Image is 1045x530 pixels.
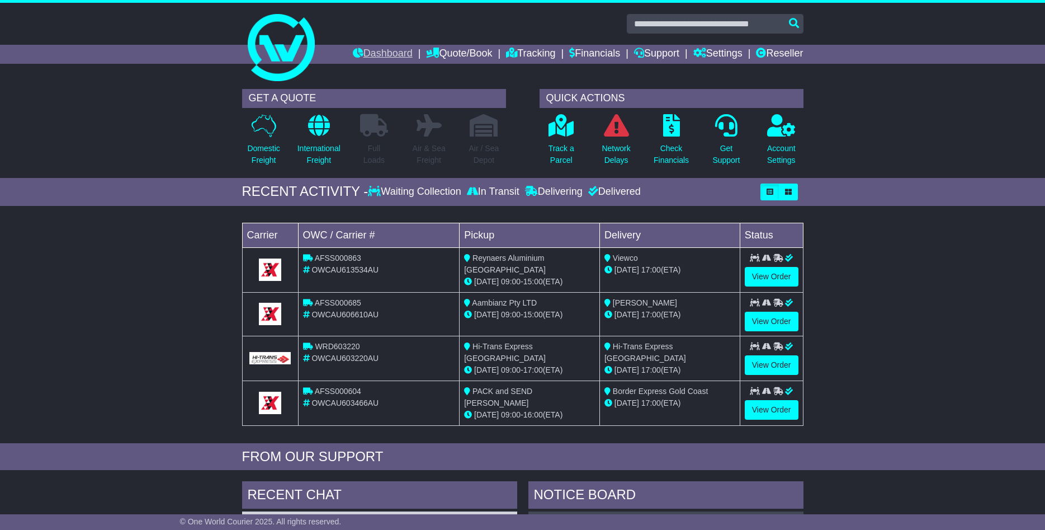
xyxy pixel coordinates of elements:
[469,143,499,166] p: Air / Sea Depot
[298,223,460,247] td: OWC / Carrier #
[242,223,298,247] td: Carrier
[353,45,413,64] a: Dashboard
[745,267,798,287] a: View Order
[297,143,341,166] p: International Freight
[523,310,543,319] span: 15:00
[474,277,499,286] span: [DATE]
[247,114,280,172] a: DomesticFreight
[740,223,803,247] td: Status
[523,277,543,286] span: 15:00
[315,387,361,396] span: AFSS000604
[501,365,521,374] span: 09:00
[614,398,639,407] span: [DATE]
[614,310,639,319] span: [DATE]
[601,114,631,172] a: NetworkDelays
[464,387,532,407] span: PACK and SEND [PERSON_NAME]
[602,143,630,166] p: Network Delays
[242,184,368,200] div: RECENT ACTIVITY -
[712,114,740,172] a: GetSupport
[242,89,506,108] div: GET A QUOTE
[767,114,796,172] a: AccountSettings
[360,143,388,166] p: Full Loads
[653,114,689,172] a: CheckFinancials
[297,114,341,172] a: InternationalFreight
[548,143,574,166] p: Track a Parcel
[745,355,798,375] a: View Order
[693,45,743,64] a: Settings
[474,365,499,374] span: [DATE]
[523,365,543,374] span: 17:00
[249,352,291,364] img: GetCarrierServiceLogo
[528,481,803,512] div: NOTICE BOARD
[540,89,803,108] div: QUICK ACTIONS
[242,449,803,465] div: FROM OUR SUPPORT
[311,310,379,319] span: OWCAU606610AU
[311,265,379,274] span: OWCAU613534AU
[259,392,281,414] img: GetCarrierServiceLogo
[745,312,798,331] a: View Order
[767,143,796,166] p: Account Settings
[613,254,638,262] span: Viewco
[745,400,798,420] a: View Order
[604,364,735,376] div: (ETA)
[472,298,537,307] span: Aambianz Pty LTD
[464,254,546,274] span: Reynaers Aluminium [GEOGRAPHIC_DATA]
[641,310,661,319] span: 17:00
[604,264,735,276] div: (ETA)
[315,342,360,351] span: WRD603220
[368,186,464,198] div: Waiting Collection
[464,342,546,363] span: Hi-Trans Express [GEOGRAPHIC_DATA]
[464,186,522,198] div: In Transit
[315,254,361,262] span: AFSS000863
[613,298,677,307] span: [PERSON_NAME]
[614,265,639,274] span: [DATE]
[242,481,517,512] div: RECENT CHAT
[523,410,543,419] span: 16:00
[548,114,575,172] a: Track aParcel
[259,259,281,281] img: GetCarrierServiceLogo
[604,342,686,363] span: Hi-Trans Express [GEOGRAPHIC_DATA]
[641,398,661,407] span: 17:00
[506,45,555,64] a: Tracking
[501,310,521,319] span: 09:00
[654,143,689,166] p: Check Financials
[413,143,446,166] p: Air & Sea Freight
[460,223,600,247] td: Pickup
[474,410,499,419] span: [DATE]
[522,186,585,198] div: Delivering
[634,45,679,64] a: Support
[599,223,740,247] td: Delivery
[311,354,379,363] span: OWCAU603220AU
[712,143,740,166] p: Get Support
[604,397,735,409] div: (ETA)
[315,298,361,307] span: AFSS000685
[259,303,281,325] img: GetCarrierServiceLogo
[464,409,595,421] div: - (ETA)
[464,309,595,321] div: - (ETA)
[426,45,492,64] a: Quote/Book
[247,143,280,166] p: Domestic Freight
[604,309,735,321] div: (ETA)
[501,410,521,419] span: 09:00
[464,276,595,288] div: - (ETA)
[585,186,641,198] div: Delivered
[756,45,803,64] a: Reseller
[474,310,499,319] span: [DATE]
[641,265,661,274] span: 17:00
[501,277,521,286] span: 09:00
[641,365,661,374] span: 17:00
[614,365,639,374] span: [DATE]
[613,387,708,396] span: Border Express Gold Coast
[311,398,379,407] span: OWCAU603466AU
[569,45,620,64] a: Financials
[464,364,595,376] div: - (ETA)
[180,517,342,526] span: © One World Courier 2025. All rights reserved.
